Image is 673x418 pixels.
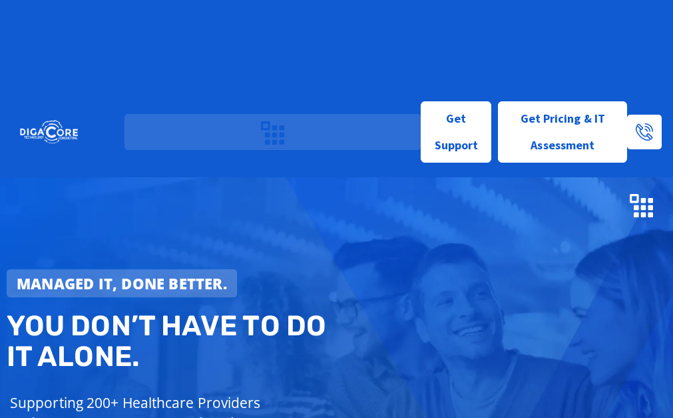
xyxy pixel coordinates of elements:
span: Get Support [432,105,481,159]
a: Managed IT, done better. [7,269,237,297]
img: DigaCore Technology Consulting [105,176,239,234]
strong: Managed IT, done better. [17,273,227,293]
img: DigaCore Technology Consulting [20,119,78,145]
div: Menu Toggle [624,187,660,223]
h2: You don’t have to do IT alone. [7,311,342,372]
span: Get Pricing & IT Assessment [509,105,616,159]
a: Get Pricing & IT Assessment [498,101,627,163]
div: Menu Toggle [255,114,290,151]
a: Get Support [421,101,492,163]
